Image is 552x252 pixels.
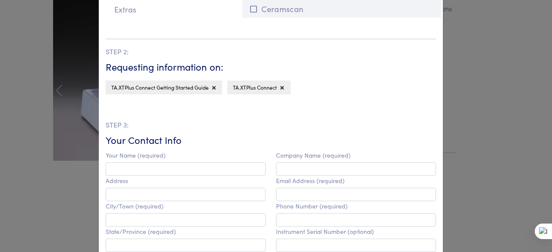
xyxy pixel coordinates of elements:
button: Ceramscan [248,2,436,16]
p: STEP 3: [106,119,436,131]
label: Your Name (required) [106,152,166,159]
p: Extras [106,1,237,18]
label: Instrument Serial Number (optional) [276,228,374,235]
h6: Your Contact Info [106,134,436,147]
label: Phone Number (required) [276,202,348,210]
span: TA.XTPlus Connect Getting Started Guide [111,84,209,91]
label: Company Name (required) [276,152,351,159]
label: State/Province (required) [106,228,176,235]
label: City/Town (required) [106,202,163,210]
p: STEP 2: [106,46,436,57]
label: Email Address (required) [276,177,345,184]
span: TA.XTPlus Connect [233,84,277,91]
h6: Requesting information on: [106,60,436,74]
label: Address [106,177,128,184]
